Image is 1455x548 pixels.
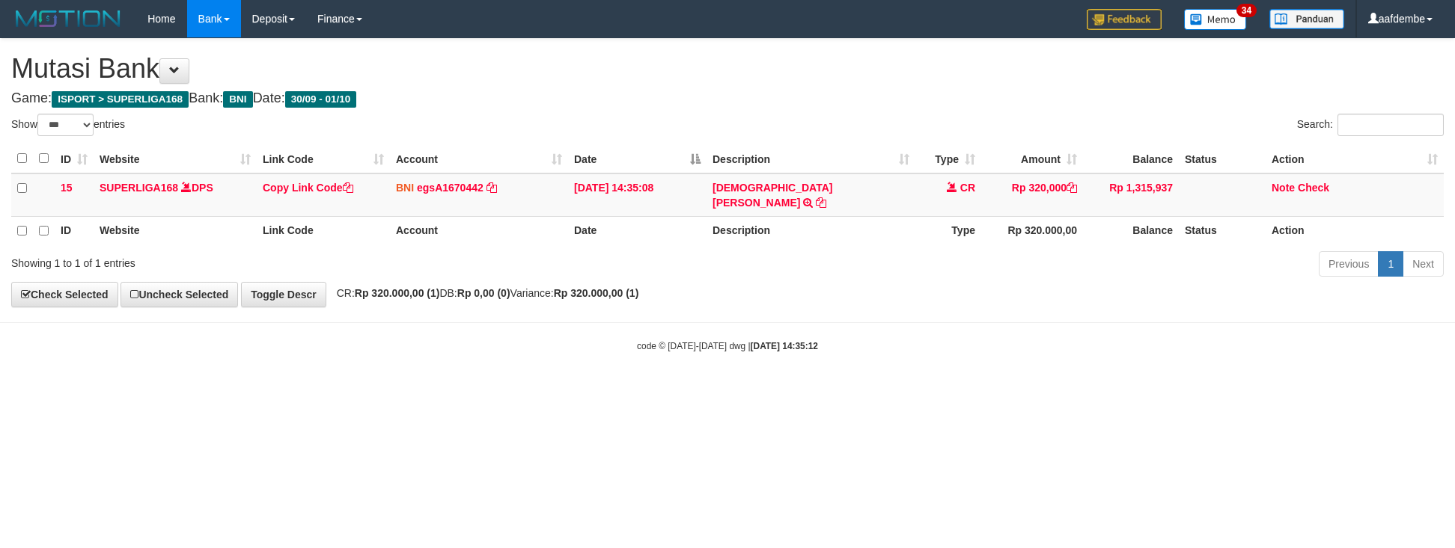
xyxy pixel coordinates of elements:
[1083,144,1179,173] th: Balance
[1067,182,1077,194] a: Copy Rp 320,000 to clipboard
[981,173,1083,217] td: Rp 320,000
[1083,216,1179,245] th: Balance
[1266,216,1444,245] th: Action
[417,182,484,194] a: egsA1670442
[554,287,639,299] strong: Rp 320.000,00 (1)
[1236,4,1257,17] span: 34
[1266,144,1444,173] th: Action: activate to sort column ascending
[816,197,826,209] a: Copy JHEFRI NORMA HENDRA to clipboard
[707,144,915,173] th: Description: activate to sort column ascending
[568,144,707,173] th: Date: activate to sort column descending
[457,287,510,299] strong: Rp 0,00 (0)
[915,216,981,245] th: Type
[486,182,497,194] a: Copy egsA1670442 to clipboard
[11,7,125,30] img: MOTION_logo.png
[94,173,257,217] td: DPS
[11,54,1444,84] h1: Mutasi Bank
[568,173,707,217] td: [DATE] 14:35:08
[52,91,189,108] span: ISPORT > SUPERLIGA168
[1298,182,1329,194] a: Check
[11,114,125,136] label: Show entries
[257,144,390,173] th: Link Code: activate to sort column ascending
[55,216,94,245] th: ID
[355,287,440,299] strong: Rp 320.000,00 (1)
[960,182,975,194] span: CR
[94,216,257,245] th: Website
[37,114,94,136] select: Showentries
[241,282,326,307] a: Toggle Descr
[1087,9,1162,30] img: Feedback.jpg
[707,216,915,245] th: Description
[121,282,238,307] a: Uncheck Selected
[1179,216,1266,245] th: Status
[1337,114,1444,136] input: Search:
[1184,9,1247,30] img: Button%20Memo.svg
[390,216,568,245] th: Account
[390,144,568,173] th: Account: activate to sort column ascending
[1378,251,1403,277] a: 1
[637,341,818,351] small: code © [DATE]-[DATE] dwg |
[329,287,639,299] span: CR: DB: Variance:
[11,91,1444,106] h4: Game: Bank: Date:
[981,144,1083,173] th: Amount: activate to sort column ascending
[713,182,832,209] a: [DEMOGRAPHIC_DATA] [PERSON_NAME]
[1269,9,1344,29] img: panduan.png
[55,144,94,173] th: ID: activate to sort column ascending
[223,91,252,108] span: BNI
[1083,173,1179,217] td: Rp 1,315,937
[94,144,257,173] th: Website: activate to sort column ascending
[981,216,1083,245] th: Rp 320.000,00
[61,182,73,194] span: 15
[100,182,178,194] a: SUPERLIGA168
[1297,114,1444,136] label: Search:
[285,91,357,108] span: 30/09 - 01/10
[263,182,353,194] a: Copy Link Code
[1319,251,1379,277] a: Previous
[11,282,118,307] a: Check Selected
[751,341,818,351] strong: [DATE] 14:35:12
[257,216,390,245] th: Link Code
[1403,251,1444,277] a: Next
[1179,144,1266,173] th: Status
[1272,182,1295,194] a: Note
[915,144,981,173] th: Type: activate to sort column ascending
[396,182,414,194] span: BNI
[11,250,595,271] div: Showing 1 to 1 of 1 entries
[568,216,707,245] th: Date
